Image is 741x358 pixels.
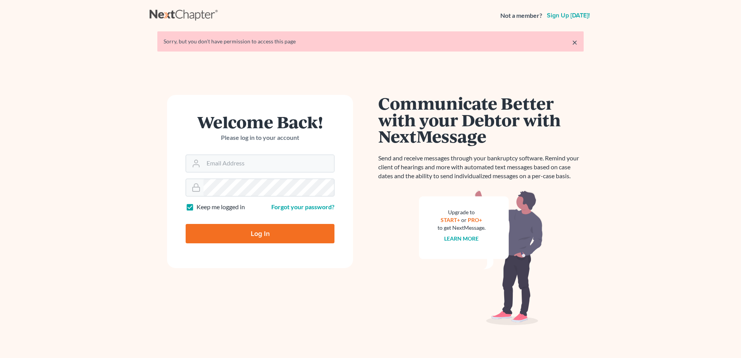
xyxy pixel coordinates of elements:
[378,95,584,145] h1: Communicate Better with your Debtor with NextMessage
[572,38,577,47] a: ×
[545,12,591,19] a: Sign up [DATE]!
[203,155,334,172] input: Email Address
[196,203,245,212] label: Keep me logged in
[186,114,334,130] h1: Welcome Back!
[164,38,577,45] div: Sorry, but you don't have permission to access this page
[438,208,486,216] div: Upgrade to
[419,190,543,325] img: nextmessage_bg-59042aed3d76b12b5cd301f8e5b87938c9018125f34e5fa2b7a6b67550977c72.svg
[441,217,460,223] a: START+
[500,11,542,20] strong: Not a member?
[186,133,334,142] p: Please log in to your account
[445,235,479,242] a: Learn more
[468,217,483,223] a: PRO+
[438,224,486,232] div: to get NextMessage.
[271,203,334,210] a: Forgot your password?
[378,154,584,181] p: Send and receive messages through your bankruptcy software. Remind your client of hearings and mo...
[462,217,467,223] span: or
[186,224,334,243] input: Log In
